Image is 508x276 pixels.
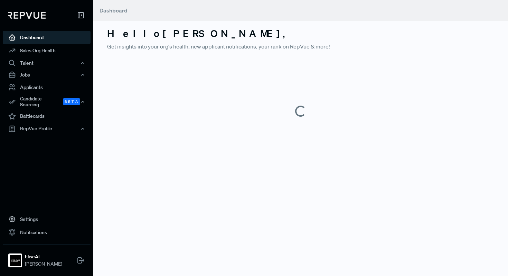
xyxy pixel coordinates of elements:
a: Applicants [3,81,91,94]
button: RepVue Profile [3,123,91,135]
span: [PERSON_NAME] [25,260,62,268]
button: Talent [3,57,91,69]
a: Sales Org Health [3,44,91,57]
a: Settings [3,213,91,226]
button: Candidate Sourcing Beta [3,94,91,110]
img: RepVue [8,12,46,19]
h3: Hello [PERSON_NAME] , [107,28,494,39]
img: EliseAI [10,255,21,266]
span: Beta [63,98,80,105]
div: Candidate Sourcing [3,94,91,110]
a: Dashboard [3,31,91,44]
strong: EliseAI [25,253,62,260]
a: Notifications [3,226,91,239]
p: Get insights into your org's health, new applicant notifications, your rank on RepVue & more! [107,42,494,51]
span: Dashboard [100,7,128,14]
a: Battlecards [3,110,91,123]
a: EliseAIEliseAI[PERSON_NAME] [3,244,91,270]
button: Jobs [3,69,91,81]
